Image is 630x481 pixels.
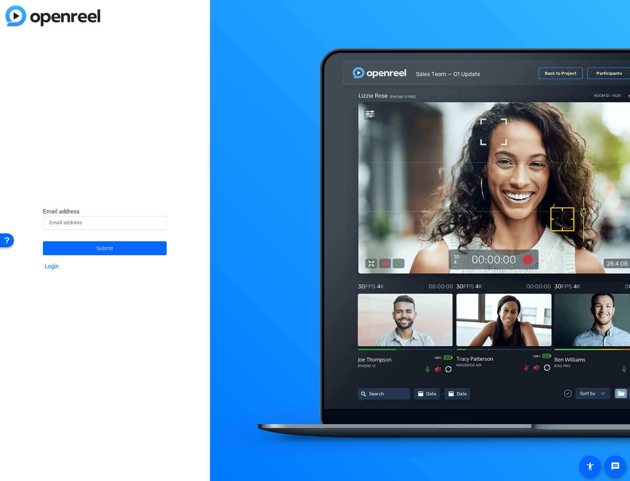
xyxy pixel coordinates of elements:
input: Email address [49,218,160,227]
mat-icon: accessibility [586,462,595,471]
span: Email address [43,208,80,215]
button: Submit [43,241,167,255]
mat-icon: message [611,462,620,471]
img: blue-gradient.svg [5,5,100,26]
span: Submit [96,239,113,258]
a: Login [45,263,59,270]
